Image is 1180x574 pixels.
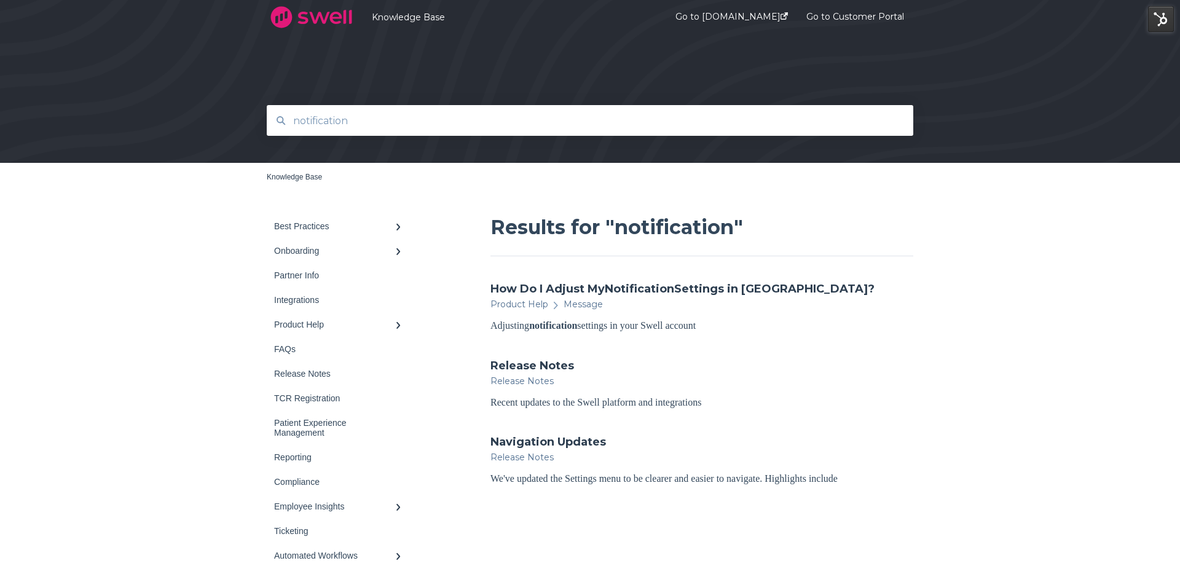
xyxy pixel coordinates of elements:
a: Knowledge Base [372,12,639,23]
div: Best Practices [274,221,395,231]
div: We've updated the Settings menu to be clearer and easier to navigate. Highlights include [490,471,913,487]
input: Search for answers [286,108,895,134]
a: Onboarding [267,238,414,263]
a: Integrations [267,288,414,312]
span: Product Help [490,299,548,310]
a: Partner Info [267,263,414,288]
span: Message [564,299,603,310]
a: How Do I Adjust MyNotificationSettings in [GEOGRAPHIC_DATA]? [490,281,875,297]
a: Release Notes [490,358,574,374]
span: notification [529,320,577,331]
div: Ticketing [274,526,395,536]
div: Adjusting settings in your Swell account [490,318,913,334]
div: Integrations [274,295,395,305]
img: company logo [267,2,356,33]
div: Reporting [274,452,395,462]
div: Compliance [274,477,395,487]
a: Patient Experience Management [267,411,414,445]
div: Patient Experience Management [274,418,395,438]
a: Compliance [267,470,414,494]
div: Release Notes [274,369,395,379]
span: Release Notes [490,375,554,387]
a: Knowledge Base [267,173,322,181]
a: FAQs [267,337,414,361]
img: HubSpot Tools Menu Toggle [1148,6,1174,32]
span: Release Notes [490,452,554,463]
div: TCR Registration [274,393,395,403]
div: FAQs [274,344,395,354]
a: Best Practices [267,214,414,238]
div: Employee Insights [274,501,395,511]
a: Ticketing [267,519,414,543]
a: Automated Workflows [267,543,414,568]
div: Recent updates to the Swell platform and integrations [490,395,913,411]
div: Partner Info [274,270,395,280]
a: Product Help [267,312,414,337]
a: Navigation Updates [490,434,606,450]
h1: Results for "notification" [490,214,913,256]
a: Release Notes [267,361,414,386]
div: Automated Workflows [274,551,395,560]
a: Employee Insights [267,494,414,519]
a: Reporting [267,445,414,470]
div: Onboarding [274,246,395,256]
div: Product Help [274,320,395,329]
a: TCR Registration [267,386,414,411]
span: Notification [605,282,674,296]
